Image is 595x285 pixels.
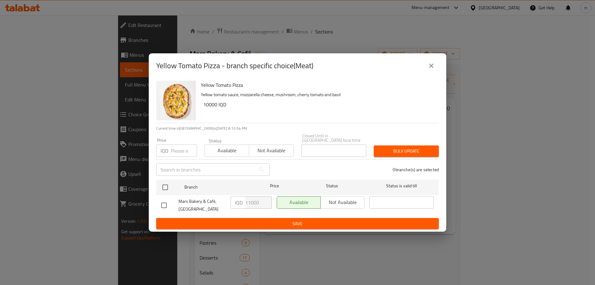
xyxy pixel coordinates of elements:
[178,198,226,213] span: Mars Bakery & Café, [GEOGRAPHIC_DATA]
[184,183,249,191] span: Branch
[201,91,434,99] p: Yellow tomato sauce, mozzarella cheese, mushroom, cherry tomato and basil
[379,147,434,155] span: Bulk update
[156,163,255,176] input: Search in branches
[252,146,291,155] span: Not available
[156,81,196,120] img: Yellow Tomato Pizza
[300,182,364,190] span: Status
[393,167,439,173] p: 0 branche(s) are selected
[374,145,439,157] button: Bulk update
[203,100,434,109] h6: 10000 IQD
[201,81,434,89] h6: Yellow Tomato Pizza
[156,126,439,131] p: Current time in [GEOGRAPHIC_DATA] is [DATE] 8:10:54 PM
[424,58,439,73] button: close
[161,147,168,154] p: IQD
[207,146,247,155] span: Available
[369,182,434,190] span: Status is valid till
[245,196,272,209] input: Please enter price
[254,182,295,190] span: Price
[156,61,313,71] h2: Yellow Tomato Pizza - branch specific choice(Meat)
[171,145,197,157] input: Please enter price
[249,145,293,157] button: Not available
[156,218,439,229] button: Save
[235,199,243,206] p: IQD
[161,220,434,228] span: Save
[205,145,249,157] button: Available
